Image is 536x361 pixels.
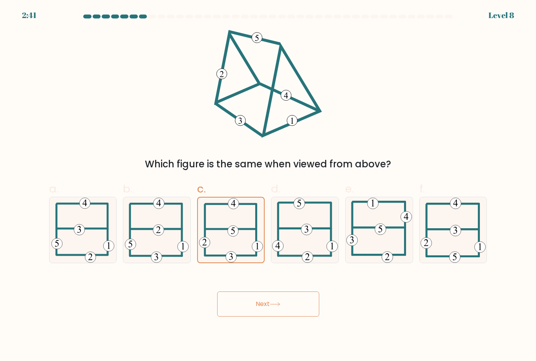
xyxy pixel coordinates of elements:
[197,181,206,196] span: c.
[419,181,425,196] span: f.
[123,181,132,196] span: b.
[345,181,354,196] span: e.
[488,9,514,21] div: Level 8
[271,181,280,196] span: d.
[54,157,483,171] div: Which figure is the same when viewed from above?
[217,291,319,317] button: Next
[22,9,37,21] div: 2:41
[49,181,59,196] span: a.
